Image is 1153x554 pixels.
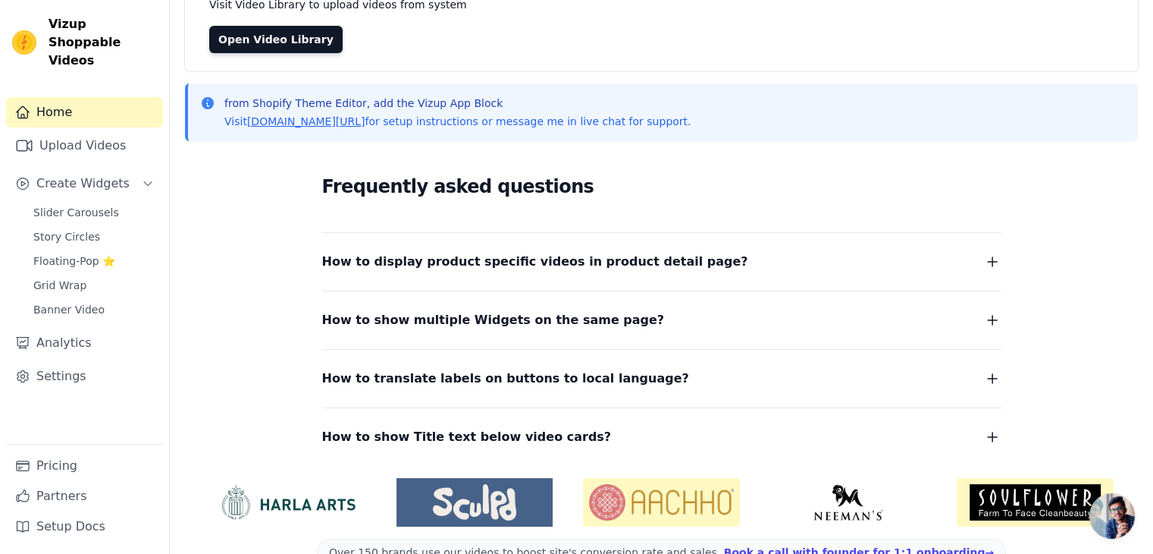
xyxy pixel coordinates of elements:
[322,251,748,272] span: How to display product specific videos in product detail page?
[247,115,365,127] a: [DOMAIN_NAME][URL]
[322,310,1001,331] button: How to show multiple Widgets on the same page?
[12,30,36,55] img: Vizup
[24,275,163,296] a: Grid Wrap
[6,451,163,481] a: Pricing
[322,310,665,331] span: How to show multiple Widgets on the same page?
[209,26,343,53] a: Open Video Library
[6,168,163,199] button: Create Widgets
[33,205,119,220] span: Slider Carousels
[49,15,157,70] span: Vizup Shoppable Videos
[770,484,927,521] img: Neeman's
[322,427,612,448] span: How to show Title text below video cards?
[322,368,1001,389] button: How to translate labels on buttons to local language?
[209,484,366,521] img: HarlaArts
[6,328,163,358] a: Analytics
[957,478,1114,527] img: Soulflower
[1089,493,1135,539] div: Open chat
[24,226,163,247] a: Story Circles
[6,97,163,127] a: Home
[322,172,1001,202] h2: Frequently asked questions
[6,512,163,542] a: Setup Docs
[33,302,105,317] span: Banner Video
[33,229,100,244] span: Story Circles
[33,278,86,293] span: Grid Wrap
[224,114,691,129] p: Visit for setup instructions or message me in live chat for support.
[6,481,163,512] a: Partners
[24,202,163,223] a: Slider Carousels
[24,299,163,320] a: Banner Video
[36,175,130,193] span: Create Widgets
[224,96,691,111] p: from Shopify Theme Editor, add the Vizup App Block
[396,484,553,521] img: Sculpd US
[322,251,1001,272] button: How to display product specific videos in product detail page?
[24,250,163,272] a: Floating-Pop ⭐
[6,361,163,392] a: Settings
[33,253,115,269] span: Floating-Pop ⭐
[583,478,740,527] img: Aachho
[6,131,163,161] a: Upload Videos
[322,368,689,389] span: How to translate labels on buttons to local language?
[322,427,1001,448] button: How to show Title text below video cards?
